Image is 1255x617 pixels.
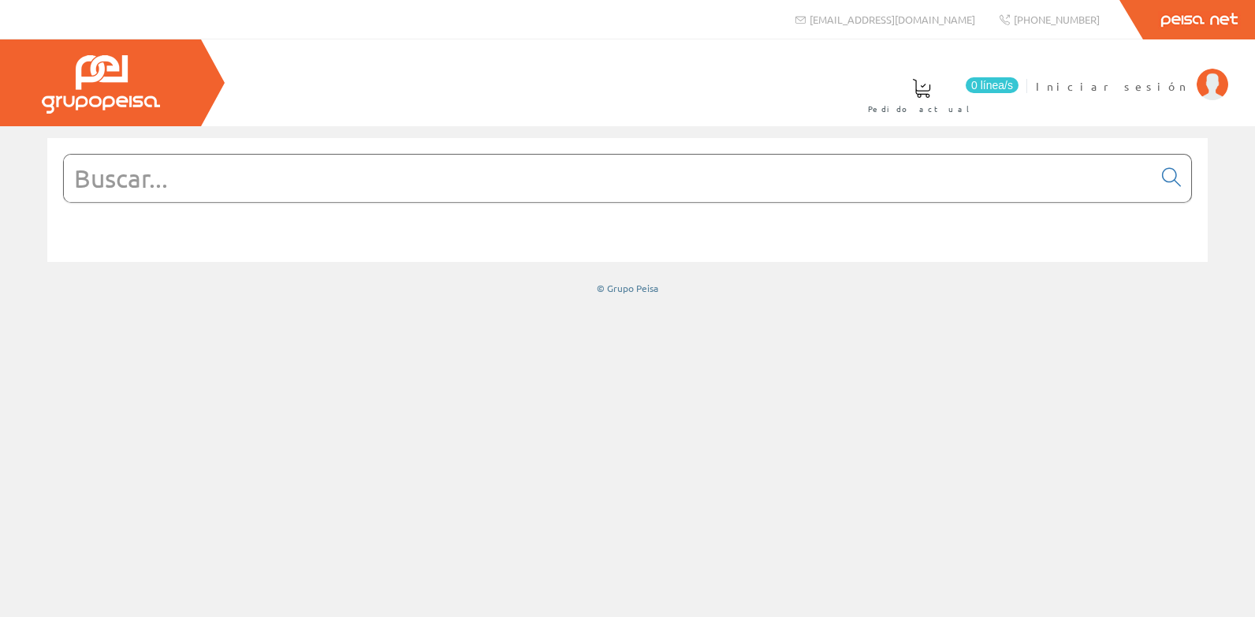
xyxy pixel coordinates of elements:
[1014,13,1100,26] span: [PHONE_NUMBER]
[810,13,975,26] span: [EMAIL_ADDRESS][DOMAIN_NAME]
[868,101,975,117] span: Pedido actual
[42,55,160,114] img: Grupo Peisa
[64,155,1153,202] input: Buscar...
[1036,78,1189,94] span: Iniciar sesión
[1036,65,1228,80] a: Iniciar sesión
[47,282,1208,295] div: © Grupo Peisa
[966,77,1019,93] span: 0 línea/s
